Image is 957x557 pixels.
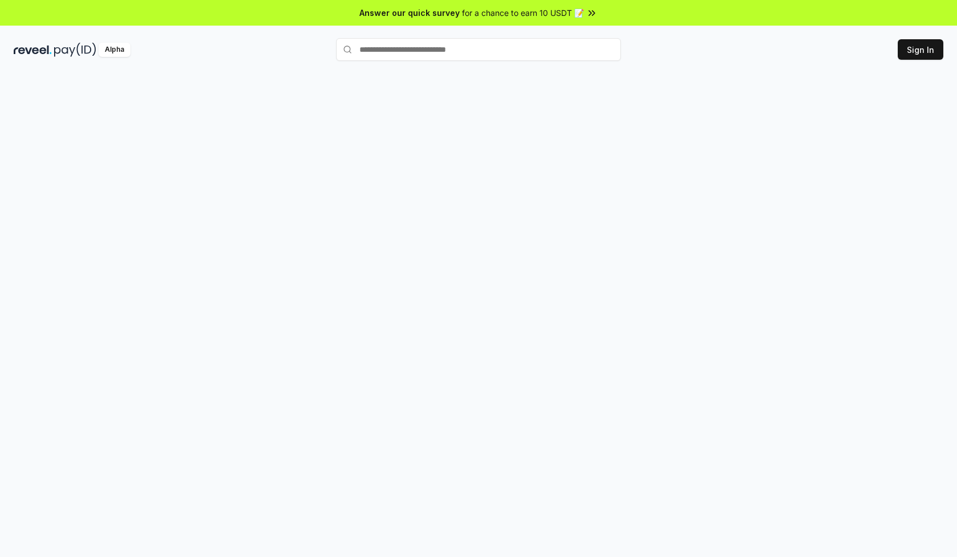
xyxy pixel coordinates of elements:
[54,43,96,57] img: pay_id
[99,43,130,57] div: Alpha
[14,43,52,57] img: reveel_dark
[898,39,943,60] button: Sign In
[359,7,460,19] span: Answer our quick survey
[462,7,584,19] span: for a chance to earn 10 USDT 📝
